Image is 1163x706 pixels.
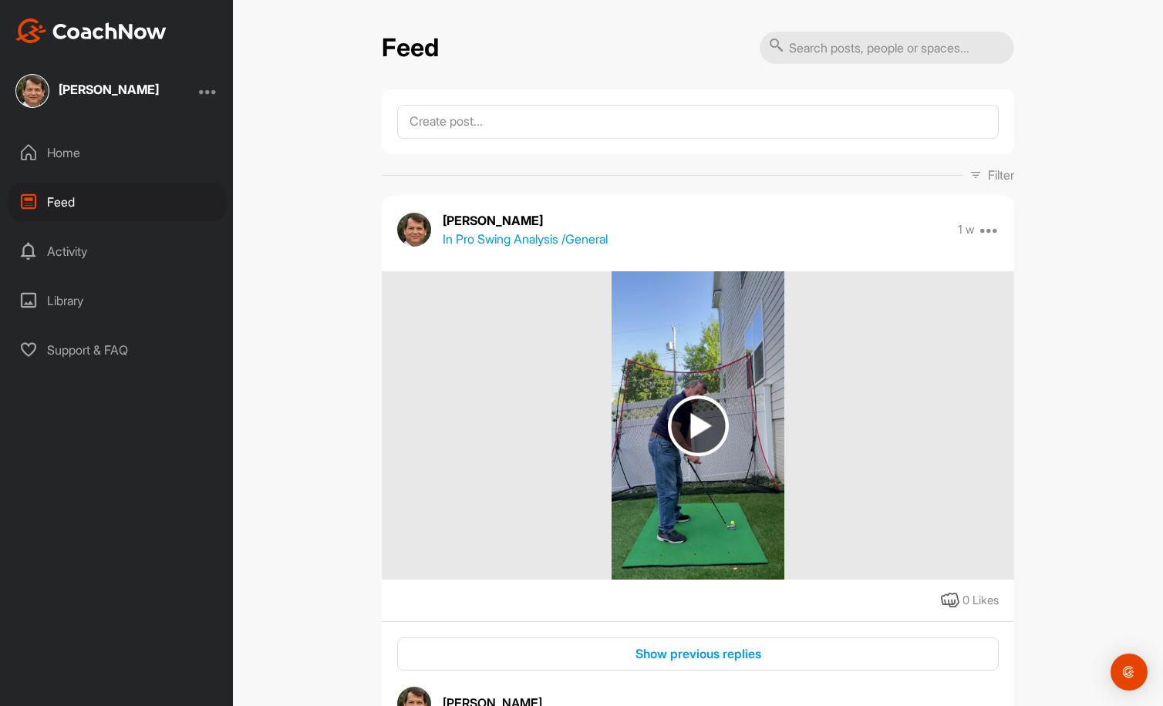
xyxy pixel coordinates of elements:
[988,166,1014,184] p: Filter
[612,271,785,580] img: media
[8,183,226,221] div: Feed
[397,637,999,671] button: Show previous replies
[397,213,431,247] img: avatar
[8,232,226,271] div: Activity
[15,18,167,43] img: CoachNow
[443,230,608,248] p: In Pro Swing Analysis / General
[668,395,729,456] img: play
[8,281,226,320] div: Library
[382,33,439,63] h2: Feed
[8,331,226,369] div: Support & FAQ
[8,133,226,172] div: Home
[15,74,49,108] img: square_0c4709746fd3e724141641ca59c8de12.jpg
[958,222,975,237] p: 1 w
[1111,654,1148,691] div: Open Intercom Messenger
[962,592,999,610] div: 0 Likes
[760,32,1014,64] input: Search posts, people or spaces...
[59,83,159,96] div: [PERSON_NAME]
[443,211,608,230] p: [PERSON_NAME]
[410,644,986,663] div: Show previous replies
